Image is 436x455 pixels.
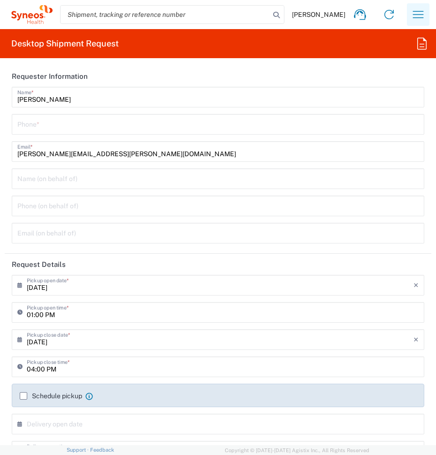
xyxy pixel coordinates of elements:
i: × [413,278,419,293]
h2: Request Details [12,260,66,269]
input: Shipment, tracking or reference number [61,6,270,23]
i: × [413,332,419,347]
label: Schedule pickup [20,392,82,400]
h2: Requester Information [12,72,88,81]
span: [PERSON_NAME] [292,10,345,19]
h2: Desktop Shipment Request [11,38,119,49]
a: Feedback [90,447,114,453]
a: Support [67,447,90,453]
span: Copyright © [DATE]-[DATE] Agistix Inc., All Rights Reserved [225,446,369,455]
